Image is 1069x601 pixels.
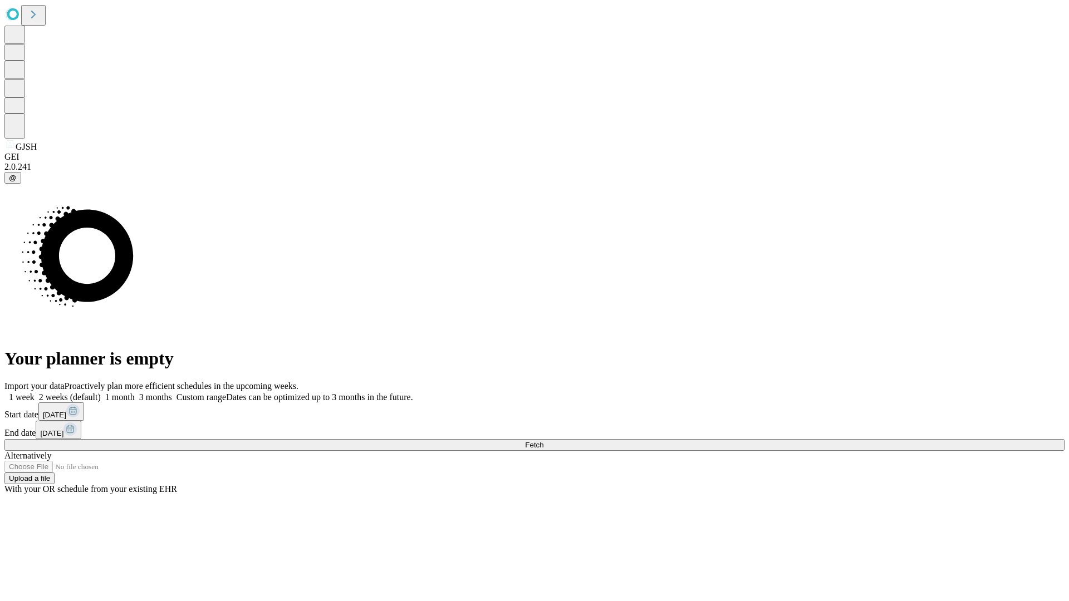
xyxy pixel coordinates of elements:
div: End date [4,421,1065,439]
button: [DATE] [36,421,81,439]
span: [DATE] [40,429,63,437]
span: GJSH [16,142,37,151]
button: @ [4,172,21,184]
span: @ [9,174,17,182]
button: Upload a file [4,472,55,484]
span: Custom range [176,392,226,402]
span: Fetch [525,441,543,449]
button: [DATE] [38,402,84,421]
span: 2 weeks (default) [39,392,101,402]
span: 1 week [9,392,35,402]
span: Dates can be optimized up to 3 months in the future. [226,392,413,402]
span: With your OR schedule from your existing EHR [4,484,177,494]
span: 3 months [139,392,172,402]
span: Proactively plan more efficient schedules in the upcoming weeks. [65,381,298,391]
span: Alternatively [4,451,51,460]
div: 2.0.241 [4,162,1065,172]
span: [DATE] [43,411,66,419]
div: Start date [4,402,1065,421]
div: GEI [4,152,1065,162]
button: Fetch [4,439,1065,451]
span: 1 month [105,392,135,402]
span: Import your data [4,381,65,391]
h1: Your planner is empty [4,348,1065,369]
